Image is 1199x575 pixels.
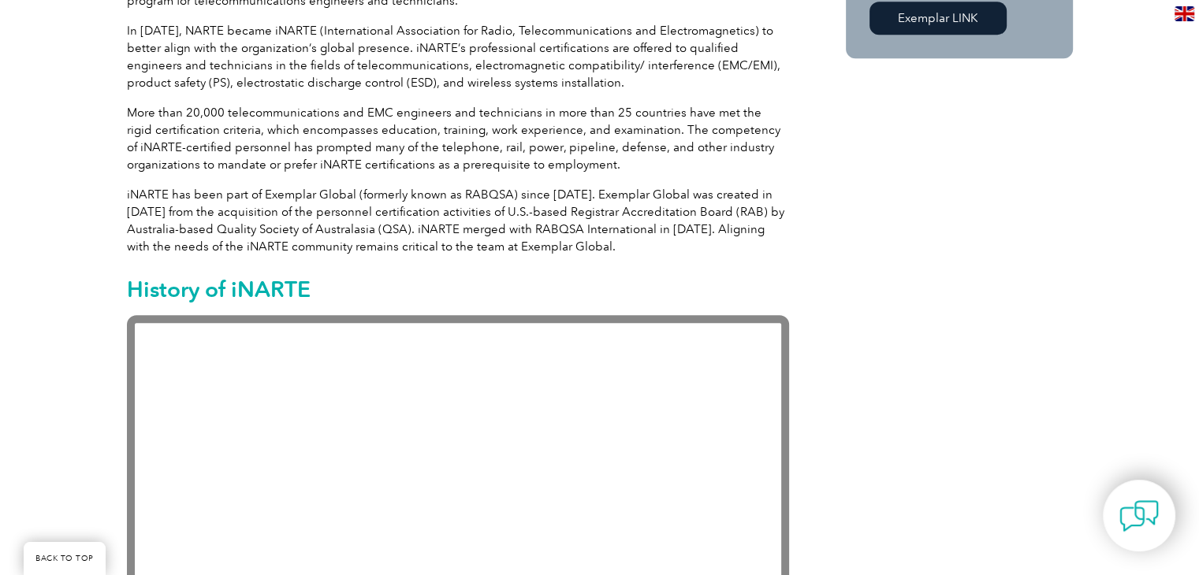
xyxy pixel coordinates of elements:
p: iNARTE has been part of Exemplar Global (formerly known as RABQSA) since [DATE]. Exemplar Global ... [127,186,789,255]
img: en [1175,6,1194,21]
img: contact-chat.png [1119,496,1159,536]
a: Exemplar LINK [869,2,1007,35]
p: More than 20,000 telecommunications and EMC engineers and technicians in more than 25 countries h... [127,104,789,173]
h2: History of iNARTE [127,276,789,302]
p: In [DATE], NARTE became iNARTE (International Association for Radio, Telecommunications and Elect... [127,22,789,91]
a: BACK TO TOP [24,542,106,575]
